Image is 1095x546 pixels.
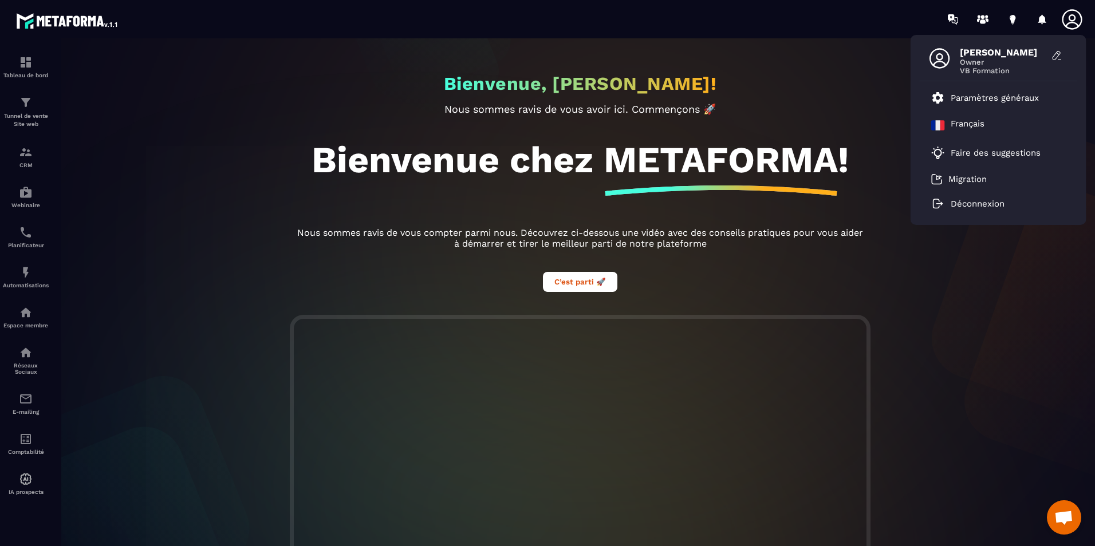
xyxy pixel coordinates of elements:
a: automationsautomationsAutomatisations [3,257,49,297]
h1: Bienvenue chez METAFORMA! [312,138,849,181]
a: formationformationCRM [3,137,49,177]
p: Migration [948,174,987,184]
p: Nous sommes ravis de vous compter parmi nous. Découvrez ci-dessous une vidéo avec des conseils pr... [294,227,866,249]
p: Comptabilité [3,449,49,455]
p: E-mailing [3,409,49,415]
span: Owner [960,58,1046,66]
p: Planificateur [3,242,49,248]
a: schedulerschedulerPlanificateur [3,217,49,257]
a: automationsautomationsEspace membre [3,297,49,337]
span: VB Formation [960,66,1046,75]
p: Réseaux Sociaux [3,362,49,375]
a: social-networksocial-networkRéseaux Sociaux [3,337,49,383]
p: Webinaire [3,202,49,208]
p: Tunnel de vente Site web [3,112,49,128]
img: formation [19,145,33,159]
img: automations [19,472,33,486]
span: [PERSON_NAME] [960,47,1046,58]
h2: Bienvenue, [PERSON_NAME]! [444,73,717,94]
p: Nous sommes ravis de vous avoir ici. Commençons 🚀 [294,103,866,115]
a: formationformationTunnel de vente Site web [3,87,49,137]
p: Faire des suggestions [951,148,1041,158]
a: C’est parti 🚀 [543,276,617,287]
img: social-network [19,346,33,359]
img: automations [19,266,33,279]
p: CRM [3,162,49,168]
a: accountantaccountantComptabilité [3,424,49,464]
a: Ouvrir le chat [1047,500,1081,535]
p: Déconnexion [951,199,1005,209]
a: formationformationTableau de bord [3,47,49,87]
p: Espace membre [3,322,49,329]
img: logo [16,10,119,31]
img: automations [19,306,33,319]
img: formation [19,96,33,109]
a: Paramètres généraux [931,91,1039,105]
a: Migration [931,173,987,185]
p: Paramètres généraux [951,93,1039,103]
img: formation [19,56,33,69]
p: Tableau de bord [3,72,49,78]
img: scheduler [19,225,33,239]
img: automations [19,185,33,199]
p: Français [951,118,984,132]
p: IA prospects [3,489,49,495]
button: C’est parti 🚀 [543,272,617,292]
p: Automatisations [3,282,49,288]
img: accountant [19,432,33,446]
a: emailemailE-mailing [3,383,49,424]
a: automationsautomationsWebinaire [3,177,49,217]
img: email [19,392,33,406]
a: Faire des suggestions [931,146,1051,160]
